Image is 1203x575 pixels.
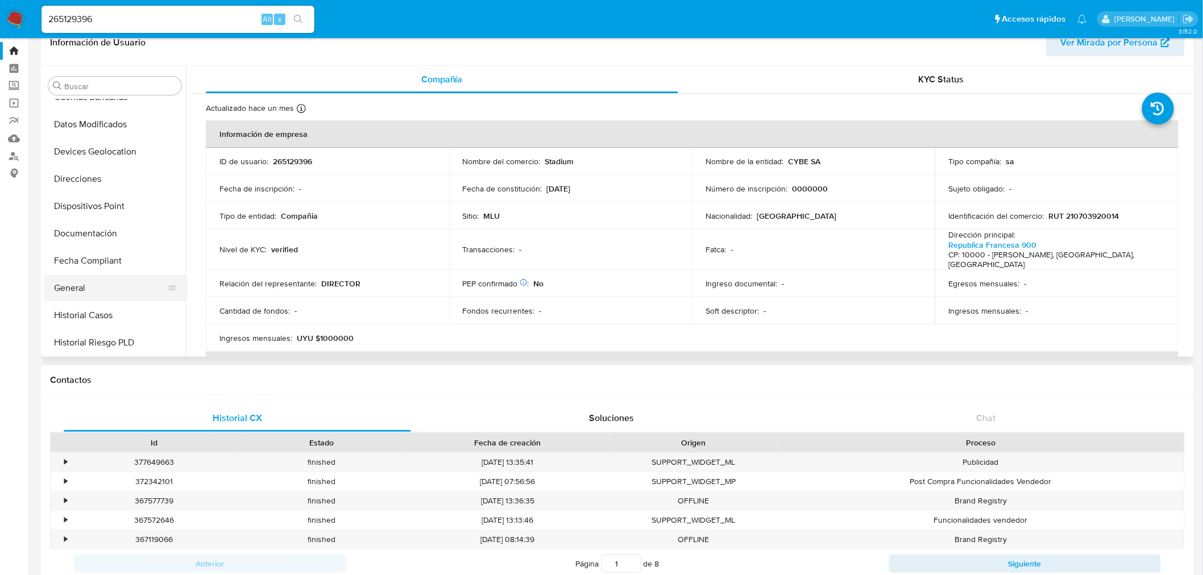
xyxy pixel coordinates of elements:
p: Nombre del comercio : [463,156,541,166]
p: - [1010,184,1012,194]
p: Tipo compañía : [949,156,1002,166]
input: Buscar [64,81,177,91]
p: - [782,278,784,289]
p: Fatca : [706,244,726,255]
p: CYBE SA [788,156,820,166]
div: [DATE] 13:36:35 [405,491,610,510]
div: • [64,476,67,487]
div: 372342101 [70,472,238,491]
p: Número de inscripción : [706,184,787,194]
span: KYC Status [919,73,964,86]
button: Documentación [44,220,186,247]
div: Post Compra Funcionalidades Vendedor [777,472,1184,491]
p: Cantidad de fondos : [219,306,290,316]
span: Alt [263,14,272,24]
p: No [534,278,544,289]
p: gregorio.negri@mercadolibre.com [1114,14,1179,24]
p: Identificación del comercio : [949,211,1044,221]
div: Fecha de creación [413,437,602,448]
p: Nacionalidad : [706,211,752,221]
div: Brand Registry [777,530,1184,549]
p: MLU [484,211,500,221]
button: Dispositivos Point [44,193,186,220]
div: OFFLINE [610,530,777,549]
p: UYU $1000000 [297,333,354,343]
div: [DATE] 07:56:56 [405,472,610,491]
div: [DATE] 13:13:46 [405,511,610,530]
p: Tipo de entidad : [219,211,276,221]
p: [DATE] [547,184,571,194]
div: Origen [618,437,769,448]
div: finished [238,472,405,491]
span: Accesos rápidos [1002,13,1066,25]
p: 265129396 [273,156,312,166]
div: finished [238,453,405,472]
p: Ingresos mensuales : [949,306,1022,316]
div: Funcionalidades vendedor [777,511,1184,530]
p: verified [271,244,298,255]
p: DIRECTOR [321,278,360,289]
p: Stadium [545,156,574,166]
p: - [1024,278,1027,289]
span: 8 [655,558,659,569]
p: - [764,306,766,316]
div: Brand Registry [777,491,1184,510]
p: - [299,184,301,194]
p: PEP confirmado : [463,278,529,289]
button: Direcciones [44,165,186,193]
button: search-icon [287,11,310,27]
div: OFFLINE [610,491,777,510]
div: SUPPORT_WIDGET_ML [610,453,777,472]
p: sa [1006,156,1015,166]
p: Actualizado hace un mes [206,103,294,114]
button: Devices Geolocation [44,138,186,165]
p: - [1026,306,1028,316]
p: Egresos mensuales : [949,278,1020,289]
div: SUPPORT_WIDGET_MP [610,472,777,491]
span: Chat [977,411,996,424]
span: s [278,14,281,24]
p: Sujeto obligado : [949,184,1005,194]
div: • [64,457,67,468]
div: SUPPORT_WIDGET_ML [610,511,777,530]
p: Dirección principal : [949,230,1016,240]
p: Fecha de constitución : [463,184,542,194]
button: General [44,274,177,302]
div: 377649663 [70,453,238,472]
th: Información de empresa [206,120,1179,148]
p: Sitio : [463,211,479,221]
p: Fecha de inscripción : [219,184,294,194]
div: finished [238,491,405,510]
p: Ingreso documental : [706,278,777,289]
div: 367572646 [70,511,238,530]
button: Datos Modificados [44,111,186,138]
p: Transacciones : [463,244,515,255]
span: Compañía [421,73,463,86]
th: Datos de contacto [206,352,1179,379]
p: Soft descriptor : [706,306,759,316]
h4: CP: 10000 - [PERSON_NAME], [GEOGRAPHIC_DATA], [GEOGRAPHIC_DATA] [949,250,1160,270]
a: Salir [1183,13,1194,25]
button: Siguiente [889,555,1161,573]
div: finished [238,511,405,530]
p: Fondos recurrentes : [463,306,535,316]
a: Republica Francesa 900 [949,239,1037,251]
p: Compañia [281,211,318,221]
p: Relación del representante : [219,278,317,289]
span: Ver Mirada por Persona [1061,29,1158,56]
p: - [540,306,542,316]
a: Notificaciones [1077,14,1087,24]
div: • [64,534,67,545]
div: • [64,515,67,526]
div: Estado [246,437,397,448]
p: RUT 210703920014 [1049,211,1119,221]
p: - [294,306,297,316]
span: Historial CX [213,411,262,424]
button: Fecha Compliant [44,247,186,274]
button: Ver Mirada por Persona [1046,29,1185,56]
div: • [64,495,67,506]
span: 3.152.0 [1179,27,1197,36]
h1: Información de Usuario [50,37,146,48]
div: [DATE] 08:14:39 [405,530,610,549]
div: Publicidad [777,453,1184,472]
